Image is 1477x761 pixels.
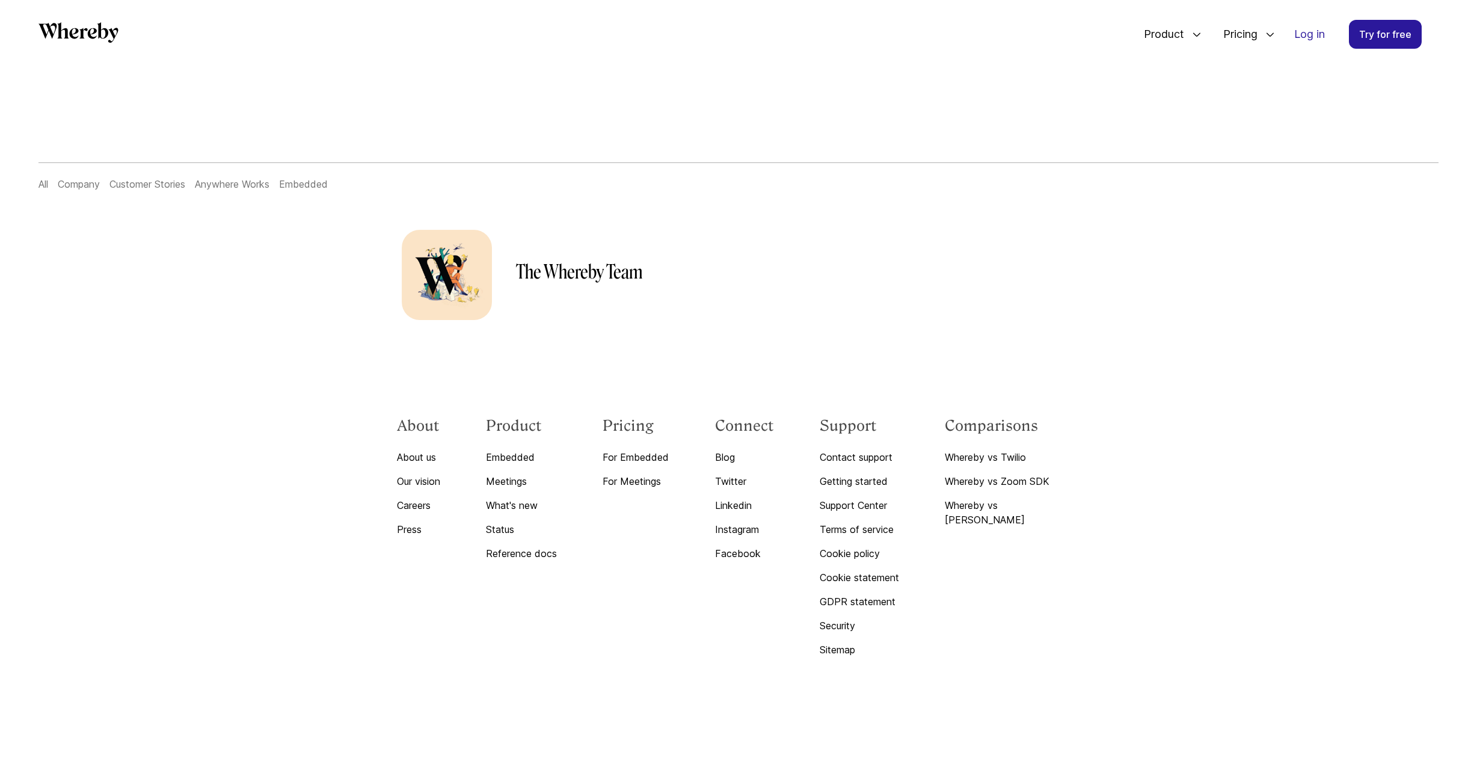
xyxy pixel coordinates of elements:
h3: Product [486,416,557,436]
a: Press [397,522,440,537]
a: Customer Stories [109,178,185,190]
span: Product [1132,14,1187,54]
h3: Connect [715,416,774,436]
a: Linkedin [715,498,774,513]
a: Anywhere Works [195,178,269,190]
a: Facebook [715,546,774,561]
a: What's new [486,498,557,513]
a: Getting started [820,474,899,488]
a: Our vision [397,474,440,488]
a: Whereby vs Twilio [945,450,1080,464]
a: Embedded [486,450,557,464]
a: About us [397,450,440,464]
a: Try for free [1349,20,1422,49]
a: For Meetings [603,474,669,488]
a: Cookie policy [820,546,899,561]
h3: Comparisons [945,416,1080,436]
h1: The Whereby Team [516,262,642,283]
a: Whereby vs [PERSON_NAME] [945,498,1080,527]
span: Pricing [1211,14,1261,54]
a: For Embedded [603,450,669,464]
a: Sitemap [820,642,899,657]
a: Blog [715,450,774,464]
a: Reference docs [486,546,557,561]
a: Log in [1285,20,1334,48]
a: All [38,178,48,190]
a: Meetings [486,474,557,488]
a: Twitter [715,474,774,488]
a: Terms of service [820,522,899,537]
svg: Whereby [38,22,118,43]
h3: Pricing [603,416,669,436]
a: Status [486,522,557,537]
a: Instagram [715,522,774,537]
a: Support Center [820,498,899,513]
a: GDPR statement [820,594,899,609]
a: Whereby [38,22,118,47]
a: Company [58,178,100,190]
a: Whereby vs Zoom SDK [945,474,1080,488]
h3: About [397,416,440,436]
a: Security [820,618,899,633]
a: Contact support [820,450,899,464]
a: Careers [397,498,440,513]
h3: Support [820,416,899,436]
a: Embedded [279,178,328,190]
a: Cookie statement [820,570,899,585]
